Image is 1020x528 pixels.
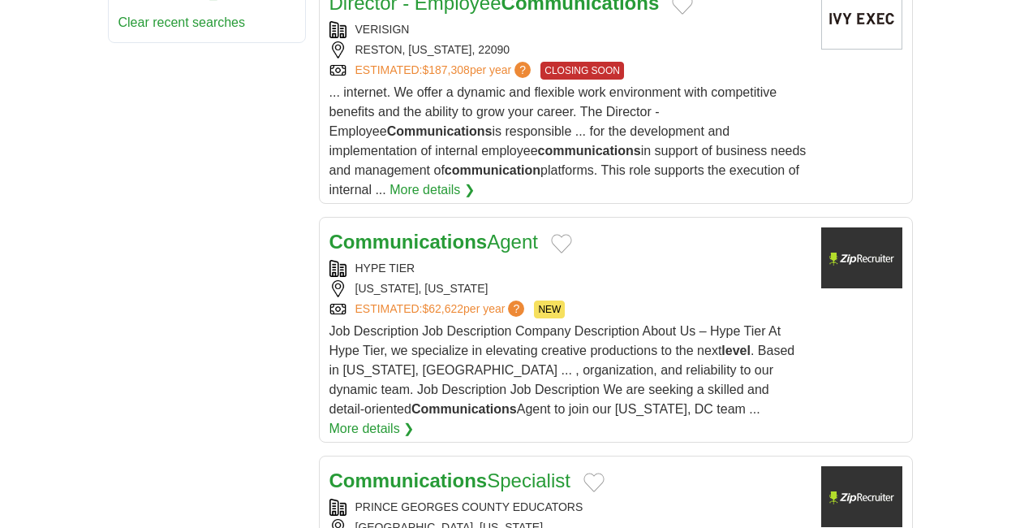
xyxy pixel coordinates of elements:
[508,301,524,317] span: ?
[329,85,807,197] span: ... internet. We offer a dynamic and flexible work environment with competitive benefits and the ...
[534,301,565,318] span: NEW
[329,21,808,38] div: VERISIGN
[329,499,808,516] div: PRINCE GEORGES COUNTY EDUCATORS
[118,15,246,29] a: Clear recent searches
[329,280,808,297] div: [US_STATE], [US_STATE]
[329,419,415,439] a: More details ❯
[721,344,751,357] strong: level
[389,180,475,200] a: More details ❯
[329,231,538,253] a: CommunicationsAgent
[355,62,535,80] a: ESTIMATED:$187,308per year?
[538,144,641,158] strong: communications
[411,402,517,416] strong: Communications
[329,260,808,277] div: HYPE TIER
[551,234,572,253] button: Add to favorite jobs
[329,324,795,416] span: Job Description Job Description Company Description About Us – Hype Tier At Hype Tier, we special...
[821,227,902,288] img: Company logo
[422,63,469,76] span: $187,308
[583,473,605,492] button: Add to favorite jobs
[445,163,540,177] strong: communication
[514,62,531,78] span: ?
[422,302,463,315] span: $62,622
[329,41,808,58] div: RESTON, [US_STATE], 22090
[329,470,488,491] strong: Communications
[821,466,902,527] img: Company logo
[387,124,493,138] strong: Communications
[355,301,528,318] a: ESTIMATED:$62,622per year?
[540,62,624,80] span: CLOSING SOON
[329,470,570,491] a: CommunicationsSpecialist
[329,231,488,253] strong: Communications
